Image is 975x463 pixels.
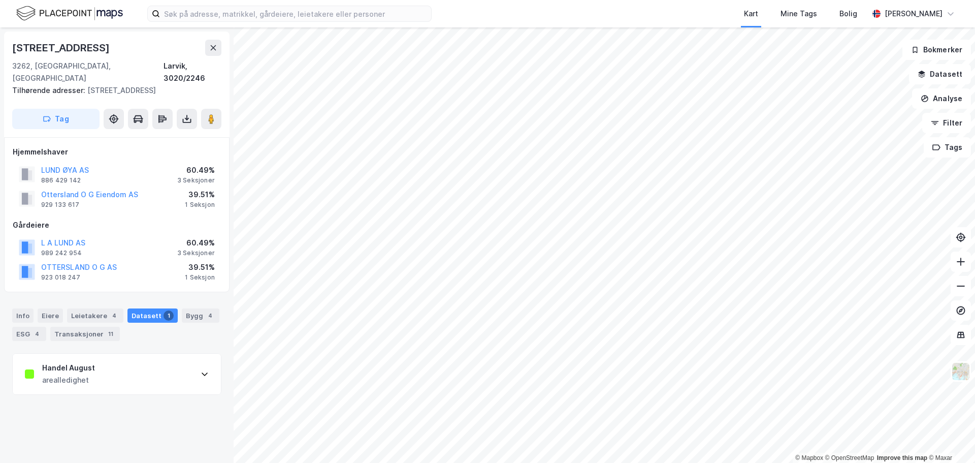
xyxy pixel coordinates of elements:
[16,5,123,22] img: logo.f888ab2527a4732fd821a326f86c7f29.svg
[164,311,174,321] div: 1
[42,374,95,386] div: arealledighet
[924,414,975,463] iframe: Chat Widget
[885,8,942,20] div: [PERSON_NAME]
[177,249,215,257] div: 3 Seksjoner
[109,311,119,321] div: 4
[160,6,431,21] input: Søk på adresse, matrikkel, gårdeiere, leietakere eller personer
[185,261,215,273] div: 39.51%
[106,329,116,339] div: 11
[185,189,215,201] div: 39.51%
[127,308,178,323] div: Datasett
[744,8,758,20] div: Kart
[177,237,215,249] div: 60.49%
[32,329,42,339] div: 4
[12,40,112,56] div: [STREET_ADDRESS]
[38,308,63,323] div: Eiere
[182,308,219,323] div: Bygg
[205,311,215,321] div: 4
[12,308,34,323] div: Info
[795,454,823,461] a: Mapbox
[12,60,164,84] div: 3262, [GEOGRAPHIC_DATA], [GEOGRAPHIC_DATA]
[909,64,971,84] button: Datasett
[13,146,221,158] div: Hjemmelshaver
[922,113,971,133] button: Filter
[41,249,82,257] div: 989 242 954
[50,327,120,341] div: Transaksjoner
[825,454,874,461] a: OpenStreetMap
[185,201,215,209] div: 1 Seksjon
[951,362,970,381] img: Z
[12,86,87,95] span: Tilhørende adresser:
[164,60,221,84] div: Larvik, 3020/2246
[177,164,215,176] div: 60.49%
[912,88,971,109] button: Analyse
[13,219,221,231] div: Gårdeiere
[12,84,213,97] div: [STREET_ADDRESS]
[839,8,857,20] div: Bolig
[924,137,971,158] button: Tags
[12,109,100,129] button: Tag
[924,414,975,463] div: Kontrollprogram for chat
[185,273,215,282] div: 1 Seksjon
[12,327,46,341] div: ESG
[67,308,123,323] div: Leietakere
[41,273,80,282] div: 923 018 247
[902,40,971,60] button: Bokmerker
[41,176,81,184] div: 886 429 142
[42,362,95,374] div: Handel August
[781,8,817,20] div: Mine Tags
[877,454,927,461] a: Improve this map
[41,201,79,209] div: 929 133 617
[177,176,215,184] div: 3 Seksjoner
